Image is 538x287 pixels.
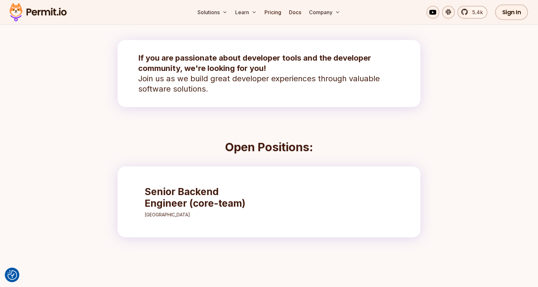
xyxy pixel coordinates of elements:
[138,179,265,224] a: Senior Backend Engineer (core-team)[GEOGRAPHIC_DATA]
[233,6,259,19] button: Learn
[468,8,483,16] span: 5.4k
[306,6,343,19] button: Company
[118,141,420,153] h2: Open Positions:
[262,6,284,19] a: Pricing
[145,212,259,218] p: [GEOGRAPHIC_DATA]
[7,270,17,280] img: Revisit consent button
[138,53,400,94] p: Join us as we build great developer experiences through valuable software solutions.
[6,1,70,23] img: Permit logo
[7,270,17,280] button: Consent Preferences
[138,53,371,73] strong: If you are passionate about developer tools and the developer community, we're looking for you!
[495,5,528,20] a: Sign In
[195,6,230,19] button: Solutions
[118,14,420,27] h2: Join Our Team!
[145,186,259,209] h3: Senior Backend Engineer (core-team)
[457,6,487,19] a: 5.4k
[286,6,304,19] a: Docs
